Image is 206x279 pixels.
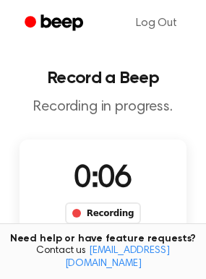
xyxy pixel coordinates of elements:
div: Recording [65,202,141,224]
a: Beep [14,9,96,38]
span: 0:06 [74,164,132,194]
p: Recording in progress. [12,98,194,116]
h1: Record a Beep [12,69,194,87]
span: Contact us [9,245,197,270]
a: [EMAIL_ADDRESS][DOMAIN_NAME] [65,246,170,269]
a: Log Out [121,6,192,40]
